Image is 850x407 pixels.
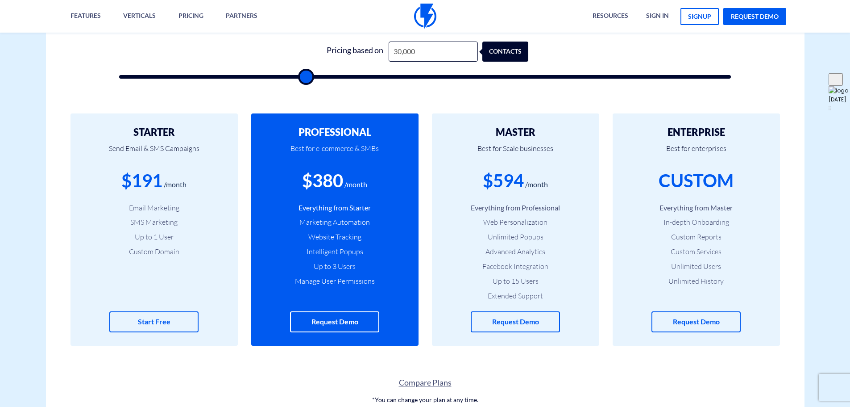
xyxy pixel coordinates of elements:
div: CUSTOM [659,168,734,193]
li: Up to 1 User [84,232,224,242]
li: Up to 3 Users [265,261,405,272]
li: Unlimited Users [626,261,767,272]
p: *You can change your plan at any time. [46,395,804,404]
a: Compare Plans [46,377,804,389]
h2: STARTER [84,127,224,138]
a: signup [680,8,719,25]
p: Best for enterprises [626,138,767,168]
li: Up to 15 Users [445,276,586,286]
div: $191 [121,168,162,193]
li: Unlimited Popups [445,232,586,242]
a: Request Demo [290,311,379,332]
li: Web Personalization [445,217,586,227]
li: Custom Reports [626,232,767,242]
li: Intelligent Popups [265,247,405,257]
img: logo [829,86,848,95]
li: Extended Support [445,291,586,301]
a: request demo [723,8,786,25]
li: Email Marketing [84,203,224,213]
li: Manage User Permissions [265,276,405,286]
p: Best for Scale businesses [445,138,586,168]
li: SMS Marketing [84,217,224,227]
h2: ENTERPRISE [626,127,767,138]
div: /month [164,180,187,190]
li: Unlimited History [626,276,767,286]
li: In-depth Onboarding [626,217,767,227]
a: Start Free [109,311,199,332]
li: Custom Services [626,247,767,257]
div: $380 [302,168,343,193]
li: Website Tracking [265,232,405,242]
h2: MASTER [445,127,586,138]
li: Facebook Integration [445,261,586,272]
div: Pricing based on [322,42,389,62]
li: Everything from Master [626,203,767,213]
div: /month [344,180,367,190]
div: contacts [495,42,541,62]
li: Everything from Professional [445,203,586,213]
a: Request Demo [651,311,741,332]
li: Everything from Starter [265,203,405,213]
li: Marketing Automation [265,217,405,227]
li: Advanced Analytics [445,247,586,257]
a: Request Demo [471,311,560,332]
div: $594 [483,168,524,193]
li: Custom Domain [84,247,224,257]
h2: PROFESSIONAL [265,127,405,138]
div: [DATE] [829,95,850,104]
p: Send Email & SMS Campaigns [84,138,224,168]
div: /month [525,180,548,190]
p: Best for e-commerce & SMBs [265,138,405,168]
